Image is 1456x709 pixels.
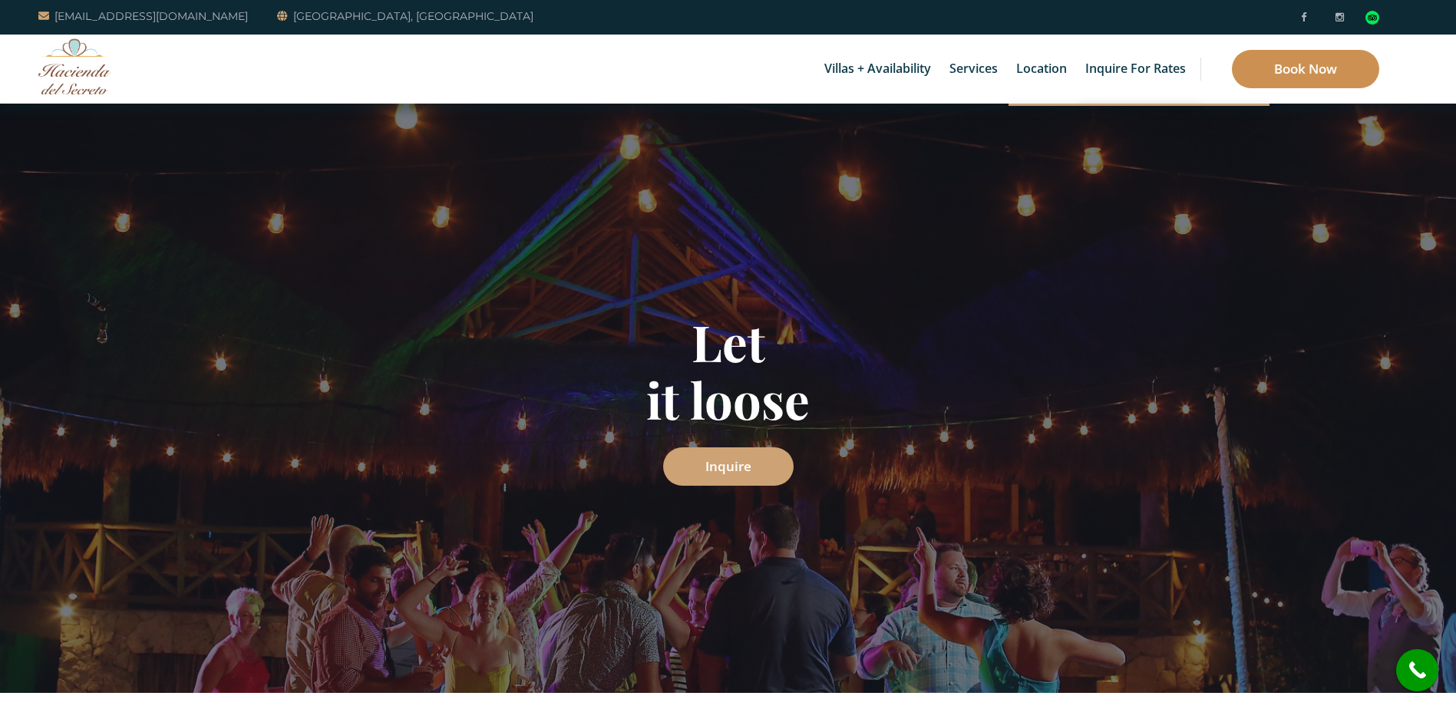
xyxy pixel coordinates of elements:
a: call [1396,649,1438,691]
a: Book Now [1232,50,1379,88]
a: Villas + Availability [817,35,939,104]
img: Tripadvisor_logomark.svg [1365,11,1379,25]
div: Read traveler reviews on Tripadvisor [1365,11,1379,25]
a: Inquire for Rates [1078,35,1194,104]
a: [GEOGRAPHIC_DATA], [GEOGRAPHIC_DATA] [277,7,533,25]
img: Awesome Logo [38,38,111,94]
i: call [1400,653,1435,688]
a: Location [1009,35,1075,104]
a: Services [942,35,1005,104]
h1: Let it loose [279,313,1177,428]
a: [EMAIL_ADDRESS][DOMAIN_NAME] [38,7,248,25]
a: Inquire [663,447,794,486]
